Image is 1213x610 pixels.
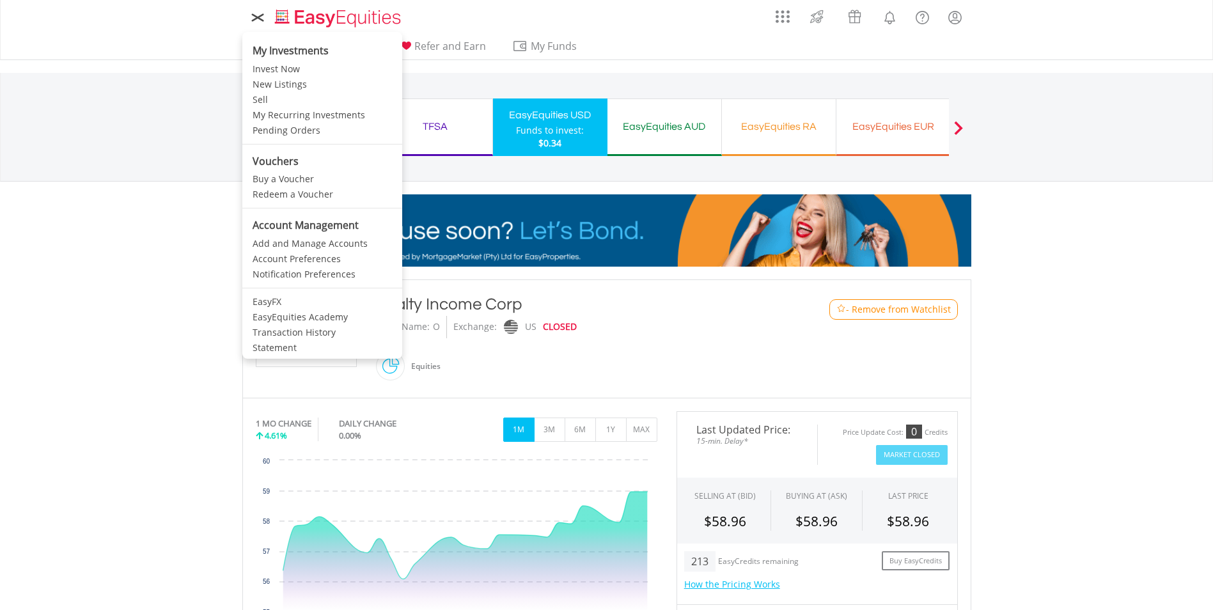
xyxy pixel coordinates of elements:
[534,418,565,442] button: 3M
[262,458,270,465] text: 60
[242,171,402,187] a: Buy a Voucher
[795,512,838,530] span: $58.96
[836,304,846,314] img: Watchlist
[242,251,402,267] a: Account Preferences
[844,6,865,27] img: vouchers-v2.svg
[386,118,485,136] div: TFSA
[242,92,402,107] a: Sell
[242,35,402,61] li: My Investments
[242,77,402,92] a: New Listings
[503,320,517,334] img: nasdaq.png
[543,316,577,338] div: CLOSED
[242,187,402,202] a: Redeem a Voucher
[615,118,714,136] div: EasyEquities AUD
[405,351,441,382] div: Equities
[242,309,402,325] a: EasyEquities Academy
[776,10,790,24] img: grid-menu-icon.svg
[730,118,828,136] div: EasyEquities RA
[242,267,402,282] a: Notification Preferences
[262,578,270,585] text: 56
[843,428,904,437] div: Price Update Cost:
[844,118,943,136] div: EasyEquities EUR
[906,3,939,29] a: FAQ's and Support
[946,127,971,140] button: Next
[256,418,311,430] div: 1 MO CHANGE
[242,236,402,251] a: Add and Manage Accounts
[376,316,430,338] div: Short Name:
[242,150,402,172] li: Vouchers
[376,293,778,316] div: Realty Income Corp
[339,430,361,441] span: 0.00%
[595,418,627,442] button: 1Y
[538,137,561,149] span: $0.34
[906,425,922,439] div: 0
[887,512,929,530] span: $58.96
[925,428,948,437] div: Credits
[704,512,746,530] span: $58.96
[501,106,600,124] div: EasyEquities USD
[242,340,402,356] a: Statement
[876,445,948,465] button: Market Closed
[272,8,406,29] img: EasyEquities_Logo.png
[393,40,491,59] a: Refer and Earn
[262,518,270,525] text: 58
[806,6,827,27] img: thrive-v2.svg
[882,551,950,571] a: Buy EasyCredits
[694,490,756,501] div: SELLING AT (BID)
[684,551,716,572] div: 213
[265,430,287,441] span: 4.61%
[718,557,799,568] div: EasyCredits remaining
[565,418,596,442] button: 6M
[939,3,971,31] a: My Profile
[684,578,780,590] a: How the Pricing Works
[888,490,928,501] div: LAST PRICE
[829,299,958,320] button: Watchlist - Remove from Watchlist
[836,3,873,27] a: Vouchers
[786,490,847,501] span: BUYING AT (ASK)
[503,418,535,442] button: 1M
[767,3,798,24] a: AppsGrid
[242,294,402,309] a: EasyFX
[846,303,951,316] span: - Remove from Watchlist
[687,425,808,435] span: Last Updated Price:
[687,435,808,447] span: 15-min. Delay*
[626,418,657,442] button: MAX
[242,325,402,340] a: Transaction History
[516,124,584,137] div: Funds to invest:
[453,316,497,338] div: Exchange:
[262,488,270,495] text: 59
[242,123,402,138] a: Pending Orders
[433,316,440,338] div: O
[512,38,596,54] span: My Funds
[339,418,439,430] div: DAILY CHANGE
[262,548,270,555] text: 57
[873,3,906,29] a: Notifications
[414,39,486,53] span: Refer and Earn
[525,316,536,338] div: US
[242,107,402,123] a: My Recurring Investments
[242,214,402,236] li: Account Management
[242,61,402,77] a: Invest Now
[242,194,971,267] img: EasyMortage Promotion Banner
[270,3,406,29] a: Home page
